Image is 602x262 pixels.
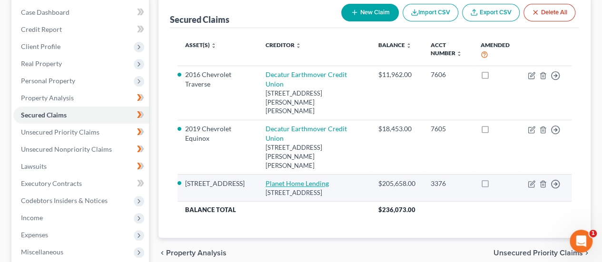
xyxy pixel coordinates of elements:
div: 7606 [431,70,465,79]
span: Unsecured Nonpriority Claims [21,145,112,153]
button: chevron_left Property Analysis [158,249,227,257]
button: New Claim [341,4,399,21]
a: Creditor unfold_more [266,41,301,49]
span: Lawsuits [21,162,47,170]
th: Amended [473,36,520,66]
div: [STREET_ADDRESS][PERSON_NAME][PERSON_NAME] [266,89,363,116]
a: Planet Home Lending [266,179,329,187]
a: Asset(s) unfold_more [185,41,217,49]
span: Executory Contracts [21,179,82,187]
li: [STREET_ADDRESS] [185,179,250,188]
button: Unsecured Priority Claims chevron_right [493,249,591,257]
a: Export CSV [462,4,520,21]
a: Balance unfold_more [378,41,412,49]
a: Executory Contracts [13,175,149,192]
button: Delete All [523,4,575,21]
span: Credit Report [21,25,62,33]
li: 2016 Chevrolet Traverse [185,70,250,89]
div: $11,962.00 [378,70,415,79]
span: Personal Property [21,77,75,85]
span: Unsecured Priority Claims [21,128,99,136]
button: Import CSV [403,4,458,21]
span: Miscellaneous [21,248,63,256]
span: Case Dashboard [21,8,69,16]
li: 2019 Chevrolet Equinox [185,124,250,143]
a: Unsecured Priority Claims [13,124,149,141]
div: $18,453.00 [378,124,415,134]
span: Real Property [21,59,62,68]
span: Client Profile [21,42,60,50]
a: Acct Number unfold_more [431,41,462,57]
div: Secured Claims [170,14,229,25]
span: Expenses [21,231,48,239]
div: $205,658.00 [378,179,415,188]
iframe: Intercom live chat [570,230,592,252]
th: Balance Total [178,201,371,218]
a: Decatur Earthmover Credit Union [266,70,347,88]
div: 7605 [431,124,465,134]
span: Property Analysis [21,94,74,102]
a: Decatur Earthmover Credit Union [266,125,347,142]
span: $236,073.00 [378,206,415,213]
i: chevron_left [158,249,166,257]
span: Income [21,213,43,222]
i: chevron_right [583,249,591,257]
a: Case Dashboard [13,4,149,21]
span: Unsecured Priority Claims [493,249,583,257]
a: Unsecured Nonpriority Claims [13,141,149,158]
div: 3376 [431,179,465,188]
span: 1 [589,230,597,237]
i: unfold_more [456,51,462,57]
i: unfold_more [211,43,217,49]
a: Secured Claims [13,107,149,124]
a: Lawsuits [13,158,149,175]
i: unfold_more [296,43,301,49]
div: [STREET_ADDRESS] [266,188,363,197]
span: Property Analysis [166,249,227,257]
a: Property Analysis [13,89,149,107]
span: Codebtors Insiders & Notices [21,196,108,204]
a: Credit Report [13,21,149,38]
div: [STREET_ADDRESS][PERSON_NAME][PERSON_NAME] [266,143,363,170]
span: Secured Claims [21,111,67,119]
i: unfold_more [406,43,412,49]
